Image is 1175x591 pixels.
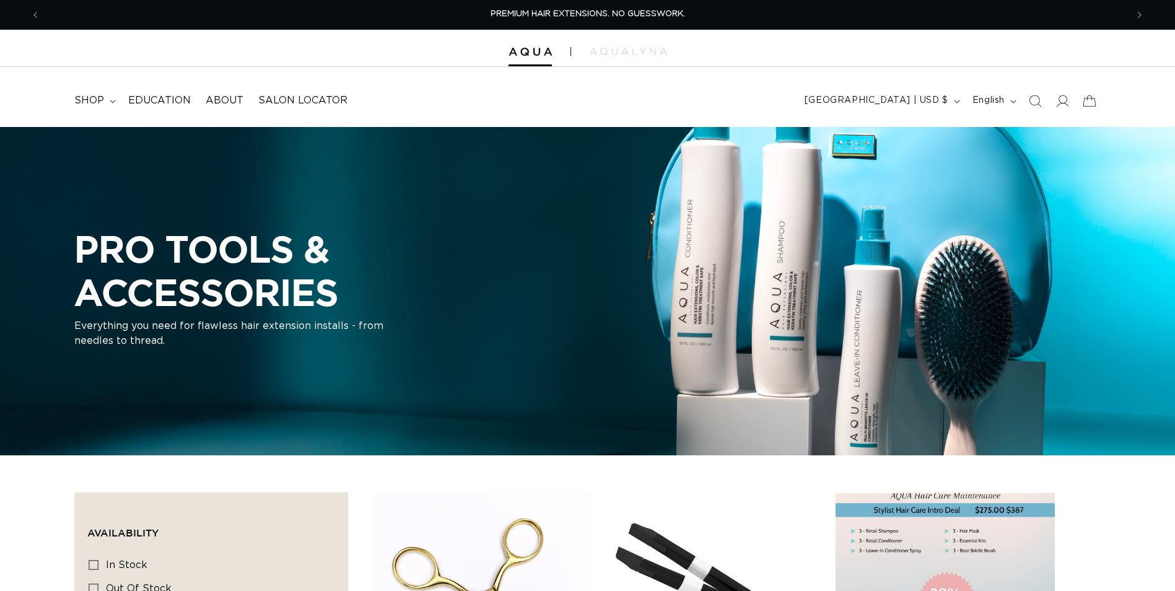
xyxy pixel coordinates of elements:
img: aqualyna.com [590,48,667,55]
summary: shop [67,87,121,115]
span: PREMIUM HAIR EXTENSIONS. NO GUESSWORK. [491,10,685,18]
a: Education [121,87,198,115]
summary: Search [1021,87,1049,115]
a: About [198,87,251,115]
summary: Availability (0 selected) [87,506,335,550]
span: Salon Locator [258,94,347,107]
button: Previous announcement [22,3,49,27]
span: Education [128,94,191,107]
span: In stock [106,560,147,570]
span: English [972,94,1005,107]
p: Everything you need for flawless hair extension installs - from needles to thread. [74,319,384,349]
span: shop [74,94,104,107]
button: Next announcement [1126,3,1153,27]
button: English [965,89,1021,113]
button: [GEOGRAPHIC_DATA] | USD $ [797,89,965,113]
span: About [206,94,243,107]
img: Aqua Hair Extensions [509,48,552,56]
a: Salon Locator [251,87,355,115]
span: [GEOGRAPHIC_DATA] | USD $ [805,94,948,107]
h2: PRO TOOLS & ACCESSORIES [74,227,545,313]
span: Availability [87,527,159,538]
